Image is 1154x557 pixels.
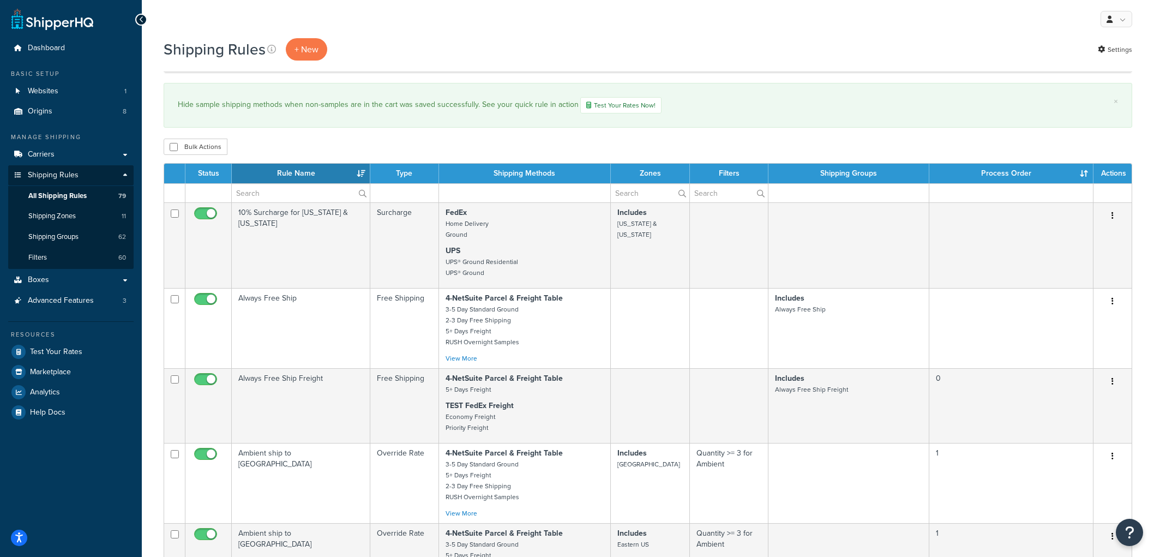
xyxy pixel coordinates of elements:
span: Websites [28,87,58,96]
td: 10% Surcharge for [US_STATE] & [US_STATE] [232,202,370,288]
span: Advanced Features [28,296,94,306]
li: Shipping Rules [8,165,134,269]
a: × [1114,97,1118,106]
span: 8 [123,107,127,116]
a: Origins 8 [8,101,134,122]
span: 79 [118,191,126,201]
a: Websites 1 [8,81,134,101]
a: Help Docs [8,403,134,422]
span: Shipping Rules [28,171,79,180]
a: View More [446,508,477,518]
span: 1 [124,87,127,96]
button: Open Resource Center [1116,519,1143,546]
span: 62 [118,232,126,242]
span: Help Docs [30,408,65,417]
input: Search [611,184,689,202]
li: Shipping Groups [8,227,134,247]
li: Websites [8,81,134,101]
strong: 4-NetSuite Parcel & Freight Table [446,373,563,384]
a: Shipping Groups 62 [8,227,134,247]
th: Filters [690,164,768,183]
small: 5+ Days Freight [446,385,491,394]
strong: 4-NetSuite Parcel & Freight Table [446,292,563,304]
a: Settings [1098,42,1132,57]
a: Advanced Features 3 [8,291,134,311]
a: Boxes [8,270,134,290]
small: Economy Freight Priority Freight [446,412,495,433]
a: Marketplace [8,362,134,382]
small: [US_STATE] & [US_STATE] [617,219,657,239]
span: Filters [28,253,47,262]
a: Test Your Rates Now! [580,97,662,113]
span: Boxes [28,275,49,285]
strong: Includes [617,207,647,218]
th: Process Order : activate to sort column ascending [929,164,1093,183]
div: Resources [8,330,134,339]
span: Analytics [30,388,60,397]
th: Shipping Groups [768,164,929,183]
li: Shipping Zones [8,206,134,226]
a: Filters 60 [8,248,134,268]
td: Surcharge [370,202,439,288]
th: Rule Name : activate to sort column descending [232,164,370,183]
small: Always Free Ship [775,304,826,314]
a: Analytics [8,382,134,402]
td: Always Free Ship [232,288,370,368]
a: All Shipping Rules 79 [8,186,134,206]
input: Search [690,184,768,202]
strong: 4-NetSuite Parcel & Freight Table [446,528,563,539]
a: Dashboard [8,38,134,58]
small: Home Delivery Ground [446,219,489,239]
button: Bulk Actions [164,139,227,155]
span: 11 [122,212,126,221]
div: Manage Shipping [8,133,134,142]
strong: FedEx [446,207,467,218]
li: All Shipping Rules [8,186,134,206]
td: Free Shipping [370,288,439,368]
strong: Includes [775,373,804,384]
th: Zones [611,164,690,183]
input: Search [232,184,370,202]
a: Carriers [8,145,134,165]
strong: Includes [775,292,804,304]
td: 0 [929,368,1093,443]
small: 3-5 Day Standard Ground 5+ Days Freight 2-3 Day Free Shipping RUSH Overnight Samples [446,459,519,502]
small: 3-5 Day Standard Ground 2-3 Day Free Shipping 5+ Days Freight RUSH Overnight Samples [446,304,519,347]
li: Filters [8,248,134,268]
small: Always Free Ship Freight [775,385,848,394]
li: Origins [8,101,134,122]
small: Eastern US [617,540,649,549]
th: Actions [1093,164,1132,183]
strong: 4-NetSuite Parcel & Freight Table [446,447,563,459]
h1: Shipping Rules [164,39,266,60]
span: Shipping Groups [28,232,79,242]
span: Origins [28,107,52,116]
td: Always Free Ship Freight [232,368,370,443]
a: Shipping Rules [8,165,134,185]
a: Test Your Rates [8,342,134,362]
td: Quantity >= 3 for Ambient [690,443,768,523]
small: [GEOGRAPHIC_DATA] [617,459,680,469]
span: Carriers [28,150,55,159]
td: 1 [929,443,1093,523]
span: 60 [118,253,126,262]
span: Dashboard [28,44,65,53]
a: ShipperHQ Home [11,8,93,30]
strong: Includes [617,447,647,459]
a: View More [446,354,477,363]
th: Type [370,164,439,183]
th: Shipping Methods [439,164,611,183]
span: 3 [123,296,127,306]
td: Free Shipping [370,368,439,443]
strong: TEST FedEx Freight [446,400,514,411]
span: Shipping Zones [28,212,76,221]
span: Marketplace [30,368,71,377]
td: Ambient ship to [GEOGRAPHIC_DATA] [232,443,370,523]
li: Advanced Features [8,291,134,311]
